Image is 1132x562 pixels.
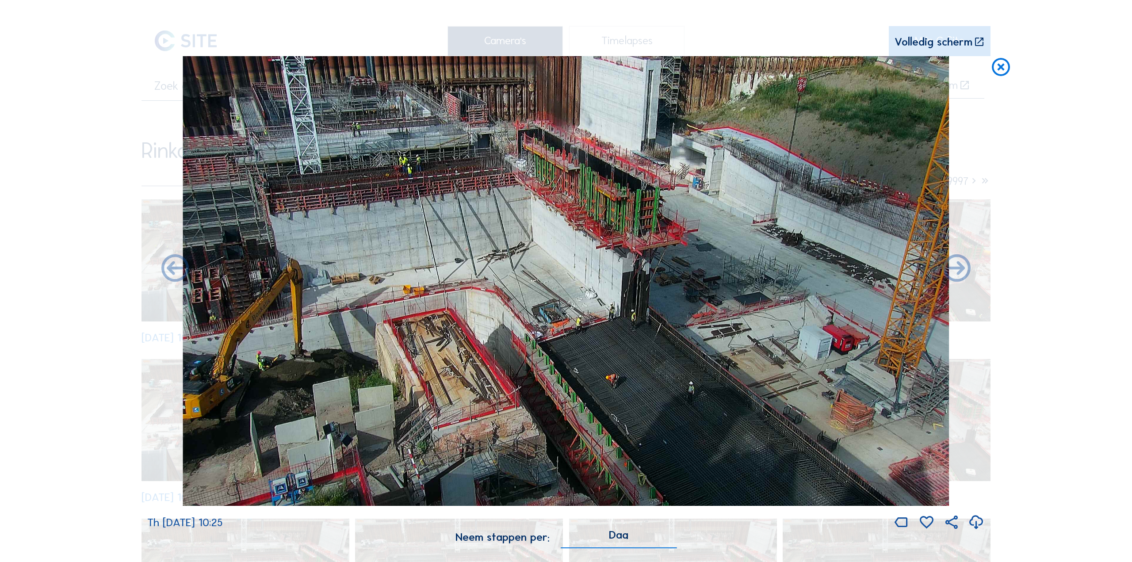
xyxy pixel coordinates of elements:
[147,516,223,529] span: Th [DATE] 10:25
[159,253,191,286] i: Forward
[609,531,628,539] div: Dag
[183,56,949,506] img: Image
[455,532,550,543] div: Neem stappen per:
[895,37,972,48] div: Volledig scherm
[561,531,677,547] div: Dag
[941,253,973,286] i: Back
